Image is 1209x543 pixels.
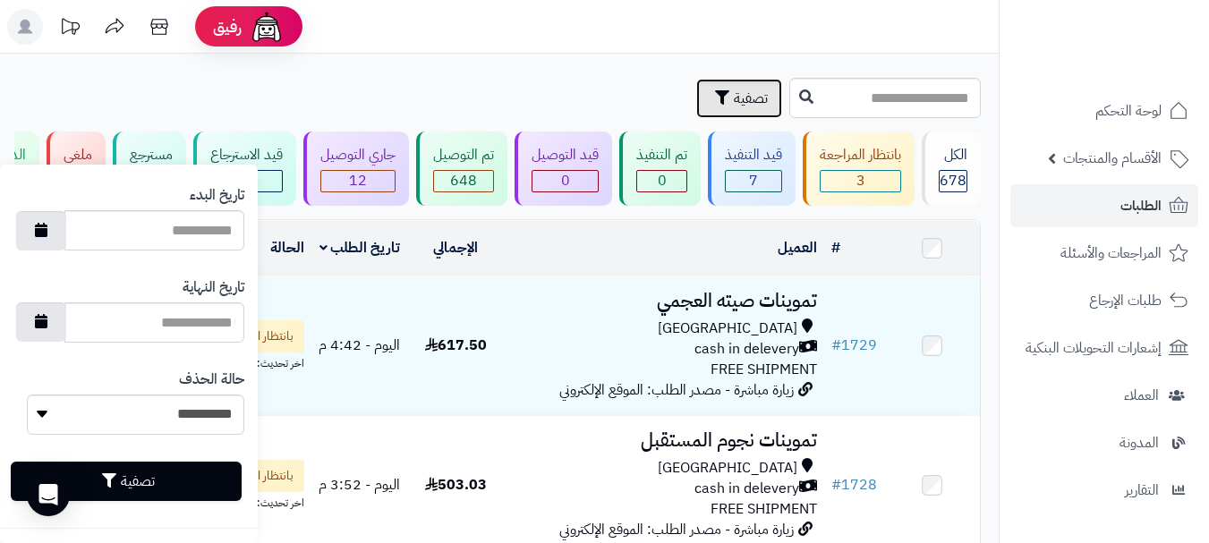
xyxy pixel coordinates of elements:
[918,132,984,206] a: الكل678
[450,170,477,191] span: 648
[109,132,190,206] a: مسترجع 6
[559,379,794,401] span: زيارة مباشرة - مصدر الطلب: الموقع الإلكتروني
[1120,430,1159,455] span: المدونة
[413,132,511,206] a: تم التوصيل 648
[1120,193,1162,218] span: الطلبات
[1087,46,1192,83] img: logo-2.png
[725,145,782,165] div: قيد التنفيذ
[249,9,285,45] img: ai-face.png
[658,318,797,339] span: [GEOGRAPHIC_DATA]
[778,237,817,259] a: العميل
[349,170,367,191] span: 12
[799,132,918,206] a: بانتظار المراجعة 3
[321,171,395,191] div: 12
[831,474,877,496] a: #1728
[319,474,400,496] span: اليوم - 3:52 م
[561,170,570,191] span: 0
[658,170,667,191] span: 0
[749,170,758,191] span: 7
[213,16,242,38] span: رفيق
[1010,421,1198,464] a: المدونة
[183,277,244,298] label: تاريخ النهاية
[511,132,616,206] a: قيد التوصيل 0
[940,170,966,191] span: 678
[511,430,817,451] h3: تموينات نجوم المستقبل
[190,132,300,206] a: قيد الاسترجاع 0
[47,9,92,49] a: تحديثات المنصة
[1010,184,1198,227] a: الطلبات
[1095,98,1162,123] span: لوحة التحكم
[210,145,283,165] div: قيد الاسترجاع
[616,132,704,206] a: تم التنفيذ 0
[856,170,865,191] span: 3
[821,171,900,191] div: 3
[704,132,799,206] a: قيد التنفيذ 7
[1089,288,1162,313] span: طلبات الإرجاع
[190,185,244,206] label: تاريخ البدء
[1010,374,1198,417] a: العملاء
[434,171,493,191] div: 648
[425,335,487,356] span: 617.50
[726,171,781,191] div: 7
[711,359,817,380] span: FREE SHIPMENT
[320,145,396,165] div: جاري التوصيل
[433,145,494,165] div: تم التوصيل
[1010,469,1198,512] a: التقارير
[27,473,70,516] div: Open Intercom Messenger
[831,335,877,356] a: #1729
[636,145,687,165] div: تم التنفيذ
[270,237,304,259] a: الحالة
[1010,327,1198,369] a: إشعارات التحويلات البنكية
[433,237,478,259] a: الإجمالي
[1026,335,1162,361] span: إشعارات التحويلات البنكية
[694,479,799,499] span: cash in delevery
[319,335,400,356] span: اليوم - 4:42 م
[43,132,109,206] a: ملغي 2
[831,237,840,259] a: #
[658,458,797,479] span: [GEOGRAPHIC_DATA]
[559,519,794,540] span: زيارة مباشرة - مصدر الطلب: الموقع الإلكتروني
[532,171,598,191] div: 0
[711,498,817,520] span: FREE SHIPMENT
[319,237,401,259] a: تاريخ الطلب
[1125,478,1159,503] span: التقارير
[1010,232,1198,275] a: المراجعات والأسئلة
[831,335,841,356] span: #
[300,132,413,206] a: جاري التوصيل 12
[1010,89,1198,132] a: لوحة التحكم
[130,145,173,165] div: مسترجع
[734,88,768,109] span: تصفية
[1010,279,1198,322] a: طلبات الإرجاع
[11,462,242,501] button: تصفية
[1124,383,1159,408] span: العملاء
[696,79,782,118] button: تصفية
[939,145,967,165] div: الكل
[1060,241,1162,266] span: المراجعات والأسئلة
[820,145,901,165] div: بانتظار المراجعة
[425,474,487,496] span: 503.03
[179,369,244,390] label: حالة الحذف
[532,145,599,165] div: قيد التوصيل
[831,474,841,496] span: #
[64,145,92,165] div: ملغي
[637,171,686,191] div: 0
[511,291,817,311] h3: تموينات صيته العجمي
[1063,146,1162,171] span: الأقسام والمنتجات
[694,339,799,360] span: cash in delevery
